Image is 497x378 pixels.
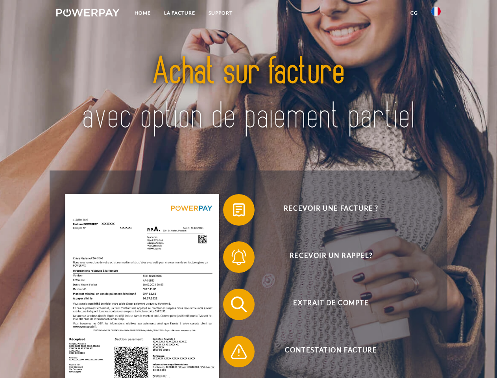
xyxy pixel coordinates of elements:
[431,7,441,16] img: fr
[235,194,427,226] span: Recevoir une facture ?
[223,336,428,367] button: Contestation Facture
[157,6,202,20] a: LA FACTURE
[56,9,120,17] img: logo-powerpay-white.svg
[223,194,428,226] button: Recevoir une facture ?
[223,289,428,320] button: Extrait de compte
[404,6,425,20] a: CG
[229,295,249,314] img: qb_search.svg
[229,247,249,267] img: qb_bell.svg
[235,289,427,320] span: Extrait de compte
[128,6,157,20] a: Home
[235,241,427,273] span: Recevoir un rappel?
[202,6,239,20] a: Support
[235,336,427,367] span: Contestation Facture
[223,241,428,273] button: Recevoir un rappel?
[229,342,249,361] img: qb_warning.svg
[75,38,422,151] img: title-powerpay_fr.svg
[229,200,249,220] img: qb_bill.svg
